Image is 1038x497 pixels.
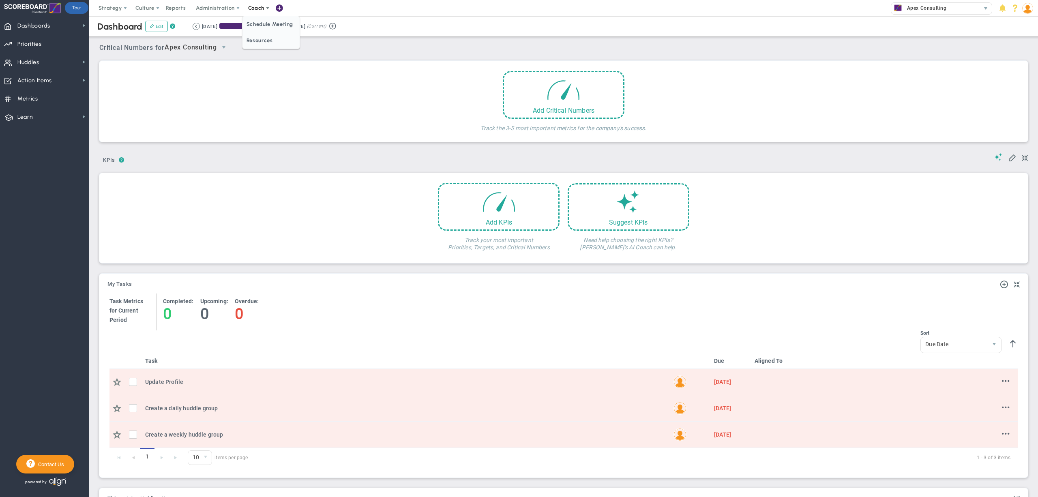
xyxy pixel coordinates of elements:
[99,41,233,56] span: Critical Numbers for
[99,154,119,168] button: KPIs
[258,453,1010,463] span: 1 - 3 of 3 items
[217,41,231,54] span: select
[714,431,731,437] span: [DATE]
[219,23,280,29] div: Period Progress: 78% Day 71 of 90 with 19 remaining.
[921,337,987,351] span: Due Date
[569,219,688,226] div: Suggest KPIs
[893,3,903,13] img: 10594.Company.photo
[196,5,234,11] span: Administration
[107,281,132,288] a: My Tasks
[673,402,686,415] img: Created By: Robert Bishop
[200,451,212,465] span: select
[202,23,217,30] div: [DATE]
[994,153,1002,161] span: Suggestions (AI Feature)
[903,3,947,13] span: Apex Consulting
[109,317,127,323] span: Period
[235,298,259,305] h4: Overdue:
[109,298,143,305] h4: Task Metrics
[242,32,300,49] span: Resources
[504,107,623,114] div: Add Critical Numbers
[188,451,200,465] span: 10
[107,281,132,287] span: My Tasks
[235,305,259,323] h4: 0
[438,231,560,251] h4: Track your most important Priorities, Targets, and Critical Numbers
[17,109,33,126] span: Learn
[99,5,122,11] span: Strategy
[193,23,200,30] button: Go to previous period
[439,219,558,226] div: Add KPIs
[1022,3,1033,14] img: 41317.Person.photo
[200,298,228,305] h4: Upcoming:
[17,54,39,71] span: Huddles
[673,428,686,441] img: Created By: Robert Bishop
[480,119,646,132] h4: Track the 3-5 most important metrics for the company's success.
[711,353,751,369] th: Due
[987,337,1001,353] span: select
[99,154,119,167] span: KPIs
[17,72,52,89] span: Action Items
[188,450,212,465] span: 0
[17,90,38,107] span: Metrics
[1008,153,1016,161] span: Edit My KPIs
[163,298,194,305] h4: Completed:
[568,231,689,251] h4: Need help choosing the right KPIs? [PERSON_NAME]'s AI Coach can help.
[97,21,142,32] span: Dashboard
[714,378,731,385] span: [DATE]
[17,17,50,34] span: Dashboards
[188,450,248,465] span: items per page
[714,405,731,411] span: [DATE]
[17,36,42,53] span: Priorities
[145,21,168,32] button: Edit
[920,330,1002,336] div: Sort
[145,377,667,386] div: Update Profile
[145,430,667,439] div: Create a weekly huddle group
[145,403,667,412] div: Create a daily huddle group
[751,353,969,369] th: Aligned To
[35,461,64,467] span: Contact Us
[135,5,154,11] span: Culture
[109,307,138,314] span: for Current
[142,353,670,369] th: Task
[307,23,326,30] span: (Current)
[16,476,100,488] div: Powered by Align
[140,448,154,465] span: 1
[980,3,992,14] span: select
[165,43,217,53] span: Apex Consulting
[242,16,300,32] span: Schedule Meeting
[200,305,228,323] h4: 0
[248,5,264,11] span: Coach
[163,305,194,323] h4: 0
[673,375,686,388] img: Created By: Robert Bishop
